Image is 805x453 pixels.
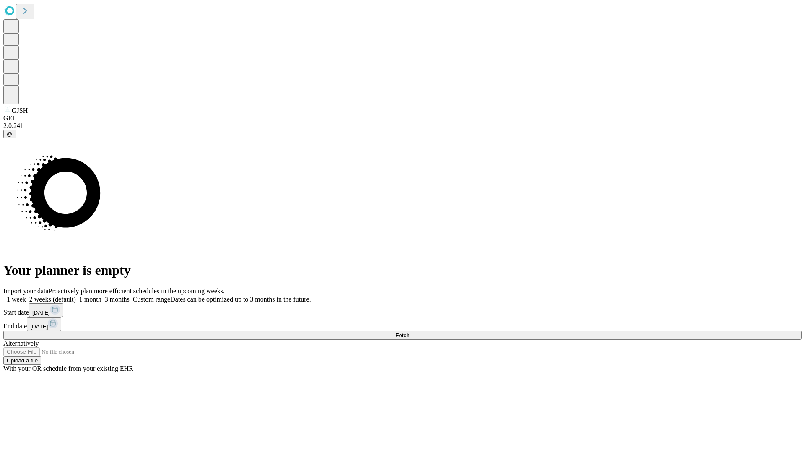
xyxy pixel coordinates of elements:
span: Import your data [3,287,49,294]
span: @ [7,131,13,137]
span: 1 week [7,296,26,303]
span: [DATE] [32,310,50,316]
span: Fetch [395,332,409,338]
h1: Your planner is empty [3,263,802,278]
button: @ [3,130,16,138]
span: 3 months [105,296,130,303]
button: [DATE] [29,303,63,317]
span: [DATE] [30,323,48,330]
span: Dates can be optimized up to 3 months in the future. [170,296,311,303]
span: 2 weeks (default) [29,296,76,303]
span: Proactively plan more efficient schedules in the upcoming weeks. [49,287,225,294]
span: With your OR schedule from your existing EHR [3,365,133,372]
button: Upload a file [3,356,41,365]
div: Start date [3,303,802,317]
div: End date [3,317,802,331]
div: GEI [3,115,802,122]
span: Alternatively [3,340,39,347]
span: GJSH [12,107,28,114]
button: Fetch [3,331,802,340]
span: Custom range [133,296,170,303]
div: 2.0.241 [3,122,802,130]
span: 1 month [79,296,101,303]
button: [DATE] [27,317,61,331]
